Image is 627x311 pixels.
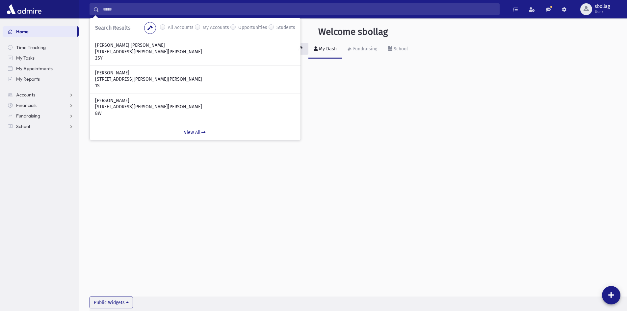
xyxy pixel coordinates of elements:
a: Time Tracking [3,42,79,53]
input: Search [99,3,499,15]
p: 8W [95,110,295,117]
span: School [16,123,30,129]
p: [STREET_ADDRESS][PERSON_NAME][PERSON_NAME] [95,49,295,55]
span: Financials [16,102,37,108]
span: User [595,9,610,14]
a: [PERSON_NAME] [STREET_ADDRESS][PERSON_NAME][PERSON_NAME] 1S [95,70,295,89]
a: [PERSON_NAME] [PERSON_NAME] [STREET_ADDRESS][PERSON_NAME][PERSON_NAME] 2SY [95,42,295,62]
div: School [392,46,408,52]
span: Accounts [16,92,35,98]
a: Accounts [3,90,79,100]
p: [PERSON_NAME] [95,97,295,104]
span: Fundraising [16,113,40,119]
a: Fundraising [3,111,79,121]
span: My Reports [16,76,40,82]
label: All Accounts [168,24,194,32]
span: Home [16,29,29,35]
a: Fundraising [342,40,382,59]
a: Financials [3,100,79,111]
a: School [382,40,413,59]
p: 2SY [95,55,295,62]
a: Home [3,26,77,37]
span: My Tasks [16,55,35,61]
span: Time Tracking [16,44,46,50]
img: AdmirePro [5,3,43,16]
a: My Reports [3,74,79,84]
p: 1S [95,83,295,89]
p: [PERSON_NAME] [PERSON_NAME] [95,42,295,49]
div: Fundraising [352,46,377,52]
label: My Accounts [203,24,229,32]
p: [STREET_ADDRESS][PERSON_NAME][PERSON_NAME] [95,76,295,83]
a: My Tasks [3,53,79,63]
label: Opportunities [238,24,267,32]
a: My Appointments [3,63,79,74]
a: [PERSON_NAME] [STREET_ADDRESS][PERSON_NAME][PERSON_NAME] 8W [95,97,295,117]
button: Public Widgets [90,297,133,308]
h3: Welcome sbollag [318,26,388,38]
a: School [3,121,79,132]
a: View All [90,125,300,140]
span: My Appointments [16,65,53,71]
p: [PERSON_NAME] [95,70,295,76]
div: My Dash [318,46,337,52]
label: Students [276,24,295,32]
a: My Dash [308,40,342,59]
p: [STREET_ADDRESS][PERSON_NAME][PERSON_NAME] [95,104,295,110]
span: Search Results [95,25,130,31]
span: sbollag [595,4,610,9]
